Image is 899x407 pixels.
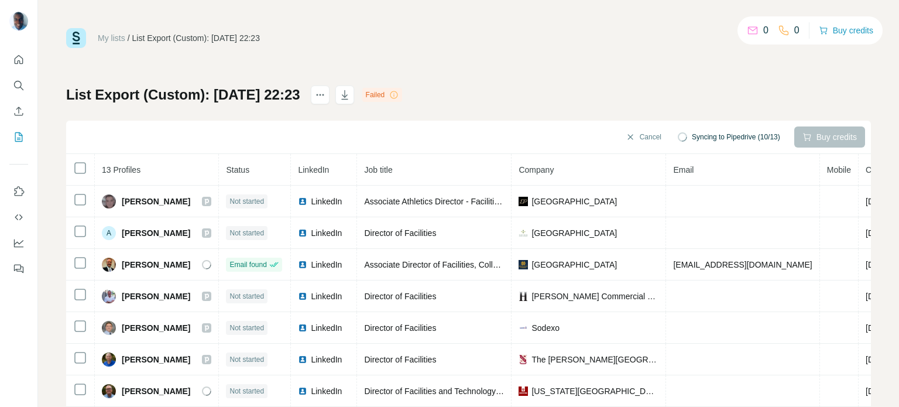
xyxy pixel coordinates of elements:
[311,227,342,239] span: LinkedIn
[229,259,266,270] span: Email found
[98,33,125,43] a: My lists
[102,321,116,335] img: Avatar
[298,323,307,333] img: LinkedIn logo
[531,196,617,207] span: [GEOGRAPHIC_DATA]
[519,323,528,333] img: company-logo
[229,196,264,207] span: Not started
[692,132,780,142] span: Syncing to Pipedrive (10/13)
[531,322,559,334] span: Sodexo
[673,260,812,269] span: [EMAIL_ADDRESS][DOMAIN_NAME]
[66,28,86,48] img: Surfe Logo
[364,323,436,333] span: Director of Facilities
[9,12,28,30] img: Avatar
[9,49,28,70] button: Quick start
[311,322,342,334] span: LinkedIn
[519,228,528,238] img: company-logo
[364,387,592,396] span: Director of Facilities and Technology at [GEOGRAPHIC_DATA]
[122,322,190,334] span: [PERSON_NAME]
[519,387,528,396] img: company-logo
[364,355,436,364] span: Director of Facilities
[122,290,190,302] span: [PERSON_NAME]
[298,355,307,364] img: LinkedIn logo
[229,386,264,396] span: Not started
[311,196,342,207] span: LinkedIn
[531,290,658,302] span: [PERSON_NAME] Commercial Properties
[102,353,116,367] img: Avatar
[519,165,554,175] span: Company
[132,32,260,44] div: List Export (Custom): [DATE] 22:23
[519,355,528,364] img: company-logo
[311,259,342,271] span: LinkedIn
[229,291,264,302] span: Not started
[298,228,307,238] img: LinkedIn logo
[519,260,528,269] img: company-logo
[9,126,28,148] button: My lists
[519,292,528,301] img: company-logo
[102,226,116,240] div: A
[364,260,547,269] span: Associate Director of Facilities, College of Science
[9,207,28,228] button: Use Surfe API
[102,258,116,272] img: Avatar
[362,88,403,102] div: Failed
[827,165,851,175] span: Mobile
[122,385,190,397] span: [PERSON_NAME]
[298,260,307,269] img: LinkedIn logo
[364,228,436,238] span: Director of Facilities
[128,32,130,44] li: /
[9,232,28,254] button: Dashboard
[311,85,330,104] button: actions
[298,387,307,396] img: LinkedIn logo
[364,292,436,301] span: Director of Facilities
[122,354,190,365] span: [PERSON_NAME]
[66,85,300,104] h1: List Export (Custom): [DATE] 22:23
[226,165,249,175] span: Status
[531,385,658,397] span: [US_STATE][GEOGRAPHIC_DATA]
[9,75,28,96] button: Search
[229,354,264,365] span: Not started
[229,228,264,238] span: Not started
[102,165,140,175] span: 13 Profiles
[819,22,873,39] button: Buy credits
[531,227,617,239] span: [GEOGRAPHIC_DATA]
[531,354,658,365] span: The [PERSON_NAME][GEOGRAPHIC_DATA]
[311,385,342,397] span: LinkedIn
[122,196,190,207] span: [PERSON_NAME]
[311,354,342,365] span: LinkedIn
[9,258,28,279] button: Feedback
[364,165,392,175] span: Job title
[102,289,116,303] img: Avatar
[531,259,617,271] span: [GEOGRAPHIC_DATA]
[794,23,800,37] p: 0
[298,197,307,206] img: LinkedIn logo
[298,165,329,175] span: LinkedIn
[122,227,190,239] span: [PERSON_NAME]
[364,197,576,206] span: Associate Athletics Director - Facilities/Event Management
[617,126,670,148] button: Cancel
[519,197,528,206] img: company-logo
[763,23,768,37] p: 0
[122,259,190,271] span: [PERSON_NAME]
[102,194,116,208] img: Avatar
[102,384,116,398] img: Avatar
[311,290,342,302] span: LinkedIn
[9,101,28,122] button: Enrich CSV
[673,165,694,175] span: Email
[229,323,264,333] span: Not started
[9,181,28,202] button: Use Surfe on LinkedIn
[298,292,307,301] img: LinkedIn logo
